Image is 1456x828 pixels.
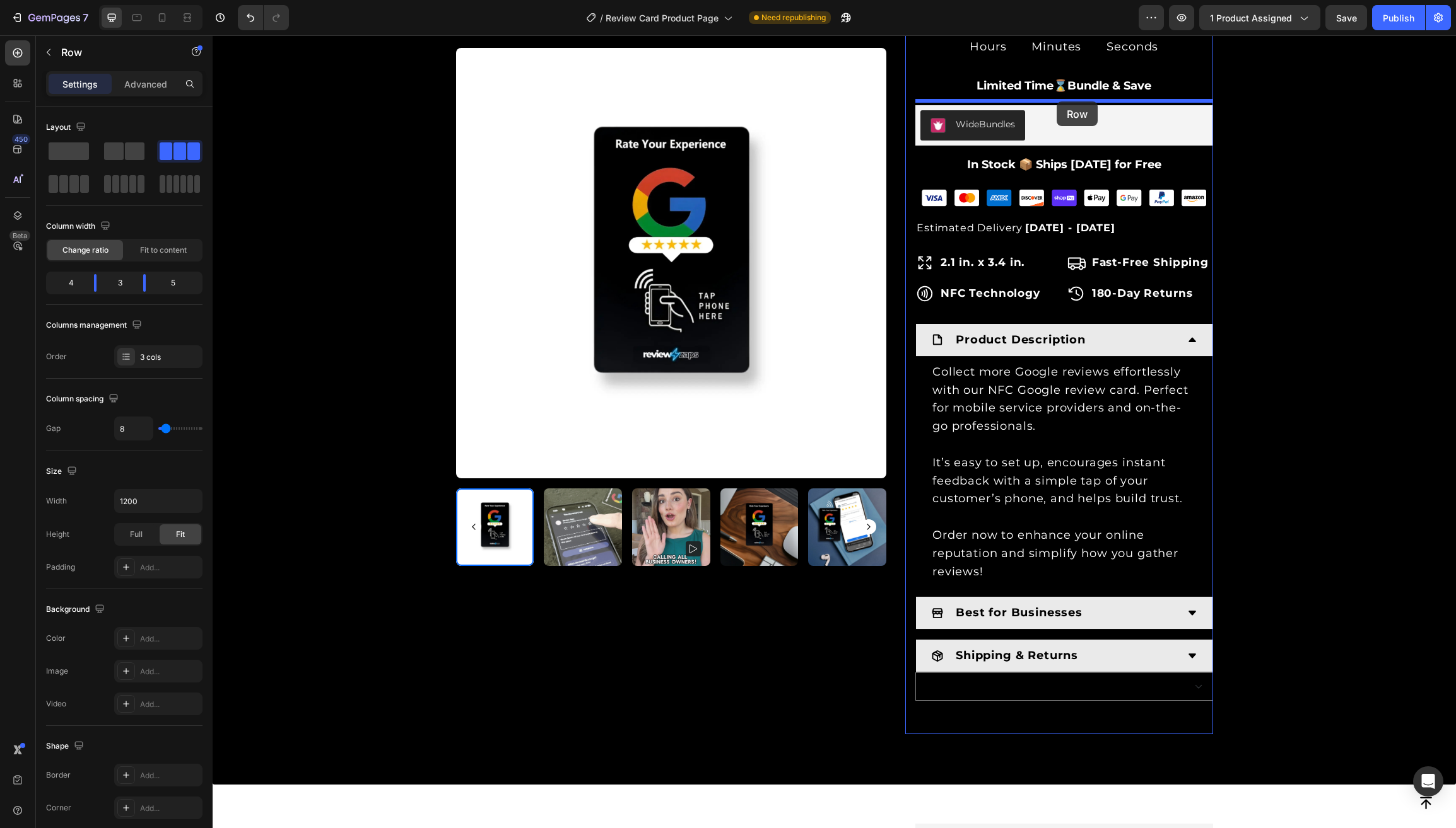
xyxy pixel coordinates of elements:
[61,45,168,60] p: Row
[1413,766,1443,796] div: Open Intercom Messenger
[46,561,75,573] div: Padding
[1325,5,1367,30] button: Save
[600,11,603,25] span: /
[46,423,61,434] div: Gap
[1336,13,1357,23] span: Save
[46,698,66,710] div: Video
[46,529,69,540] div: Height
[140,244,187,256] span: Fit to content
[140,699,199,710] div: Add...
[107,274,133,292] div: 3
[1383,11,1414,25] div: Publish
[1372,5,1425,30] button: Publish
[46,769,71,781] div: Border
[606,11,719,25] span: Review Card Product Page
[46,391,121,408] div: Column spacing
[46,218,113,235] div: Column width
[213,35,1456,828] iframe: Design area
[62,78,98,91] p: Settings
[140,803,199,814] div: Add...
[176,529,185,540] span: Fit
[46,351,67,362] div: Order
[124,78,167,91] p: Advanced
[140,666,199,677] div: Add...
[761,12,826,23] span: Need republishing
[46,665,68,677] div: Image
[115,417,153,440] input: Auto
[238,5,289,30] div: Undo/Redo
[46,495,67,507] div: Width
[1199,5,1320,30] button: 1 product assigned
[46,738,86,755] div: Shape
[12,134,30,144] div: 450
[115,490,202,512] input: Auto
[46,633,66,644] div: Color
[130,529,143,540] span: Full
[5,5,94,30] button: 7
[46,463,79,480] div: Size
[46,601,107,618] div: Background
[9,231,30,241] div: Beta
[140,562,199,573] div: Add...
[49,274,84,292] div: 4
[156,274,200,292] div: 5
[140,770,199,781] div: Add...
[62,244,109,256] span: Change ratio
[46,119,88,136] div: Layout
[46,802,71,814] div: Corner
[83,10,88,25] p: 7
[140,352,199,363] div: 3 cols
[140,633,199,645] div: Add...
[46,317,144,334] div: Columns management
[1210,11,1292,25] span: 1 product assigned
